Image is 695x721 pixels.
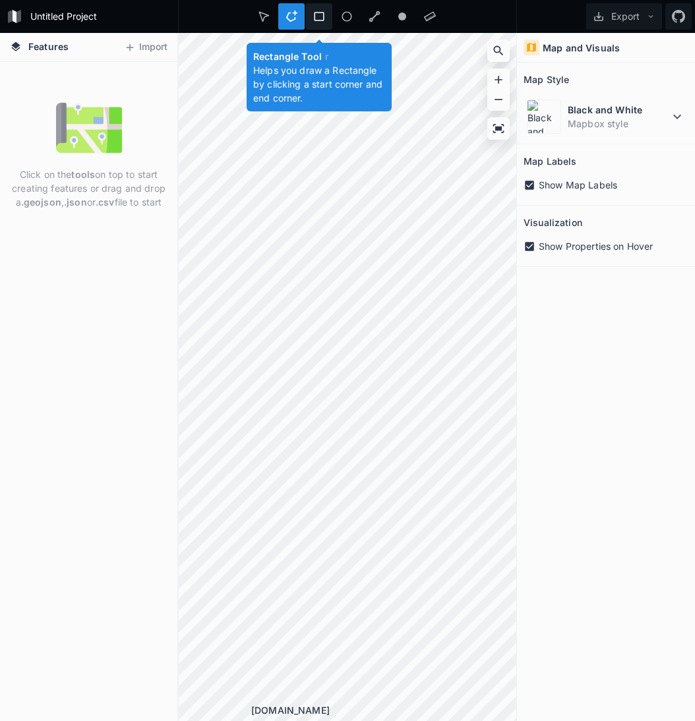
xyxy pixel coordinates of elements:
[71,169,95,180] strong: tools
[568,103,669,117] dt: Black and White
[524,69,569,90] h2: Map Style
[28,40,69,53] span: Features
[539,178,617,192] span: Show Map Labels
[96,196,115,208] strong: .csv
[524,212,582,233] h2: Visualization
[568,117,669,130] dd: Mapbox style
[527,100,561,134] img: Black and White
[117,37,174,58] button: Import
[56,95,122,161] img: empty
[251,703,516,717] div: [DOMAIN_NAME]
[21,196,61,208] strong: .geojson
[524,151,576,171] h2: Map Labels
[539,239,653,253] span: Show Properties on Hover
[64,196,87,208] strong: .json
[543,41,620,55] h4: Map and Visuals
[325,51,328,62] span: r
[253,63,385,105] p: Helps you draw a Rectangle by clicking a start corner and end corner.
[253,49,385,63] h4: Rectangle Tool
[586,3,662,30] button: Export
[10,167,167,209] p: Click on the on top to start creating features or drag and drop a , or file to start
